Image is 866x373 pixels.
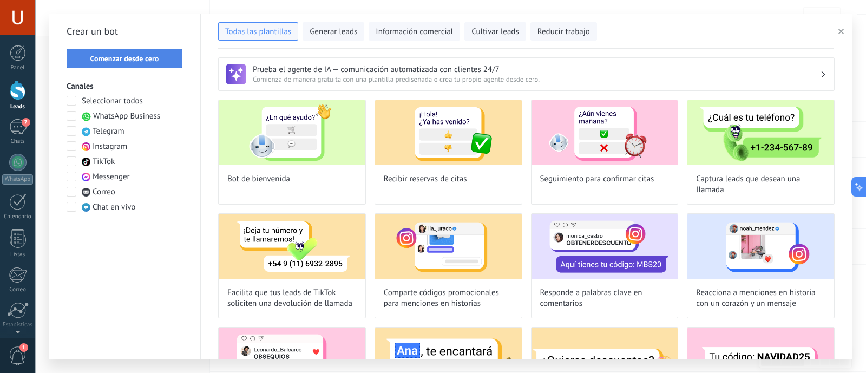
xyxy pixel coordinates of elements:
span: Facilita que tus leads de TikTok soliciten una devolución de llamada [227,287,357,309]
h3: Prueba el agente de IA — comunicación automatizada con clientes 24/7 [253,64,820,75]
span: Comienza de manera gratuita con una plantilla prediseñada o crea tu propio agente desde cero. [253,75,820,84]
span: Reducir trabajo [537,27,590,37]
span: TikTok [93,156,115,167]
span: 1 [19,343,28,352]
img: Bot de bienvenida [219,100,365,165]
div: Leads [2,103,34,110]
span: Generar leads [310,27,357,37]
span: Seleccionar todos [82,96,143,107]
img: Recibir reservas de citas [375,100,522,165]
div: Panel [2,64,34,71]
img: Reacciona a menciones en historia con un corazón y un mensaje [687,214,834,279]
span: Chat en vivo [93,202,135,213]
h2: Crear un bot [67,23,183,40]
h3: Canales [67,81,183,91]
span: Bot de bienvenida [227,174,290,185]
span: 7 [22,118,30,127]
span: Telegram [93,126,124,137]
span: Instagram [93,141,127,152]
div: Correo [2,286,34,293]
span: Responde a palabras clave en comentarios [540,287,670,309]
span: Recibir reservas de citas [384,174,467,185]
span: Todas las plantillas [225,27,291,37]
button: Información comercial [369,22,460,41]
div: Calendario [2,213,34,220]
div: Chats [2,138,34,145]
span: WhatsApp Business [93,111,160,122]
span: Captura leads que desean una llamada [696,174,825,195]
img: Comparte códigos promocionales para menciones en historias [375,214,522,279]
div: WhatsApp [2,174,33,185]
img: Responde a palabras clave en comentarios [532,214,678,279]
span: Messenger [93,172,130,182]
img: Captura leads que desean una llamada [687,100,834,165]
span: Reacciona a menciones en historia con un corazón y un mensaje [696,287,825,309]
span: Seguimiento para confirmar citas [540,174,654,185]
button: Todas las plantillas [218,22,298,41]
button: Cultivar leads [464,22,526,41]
span: Comparte códigos promocionales para menciones en historias [384,287,513,309]
img: Seguimiento para confirmar citas [532,100,678,165]
button: Comenzar desde cero [67,49,182,68]
span: Comenzar desde cero [90,55,159,62]
span: Información comercial [376,27,453,37]
img: Facilita que tus leads de TikTok soliciten una devolución de llamada [219,214,365,279]
button: Reducir trabajo [530,22,597,41]
span: Cultivar leads [471,27,519,37]
span: Correo [93,187,115,198]
button: Generar leads [303,22,364,41]
div: Listas [2,251,34,258]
